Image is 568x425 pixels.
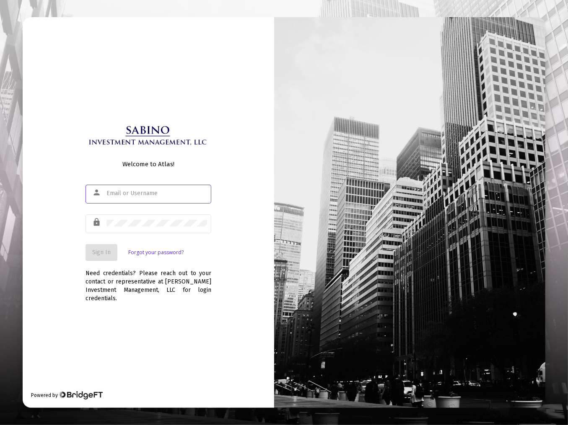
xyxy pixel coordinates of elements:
[59,391,103,399] img: Bridge Financial Technology Logo
[106,190,207,197] input: Email or Username
[86,244,117,261] button: Sign In
[86,261,211,303] div: Need credentials? Please reach out to your contact or representative at [PERSON_NAME] Investment ...
[128,248,184,257] a: Forgot your password?
[92,188,102,198] mat-icon: person
[92,217,102,227] mat-icon: lock
[92,249,111,256] span: Sign In
[31,391,103,399] div: Powered by
[86,123,211,153] img: Logo
[86,160,211,168] div: Welcome to Atlas!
